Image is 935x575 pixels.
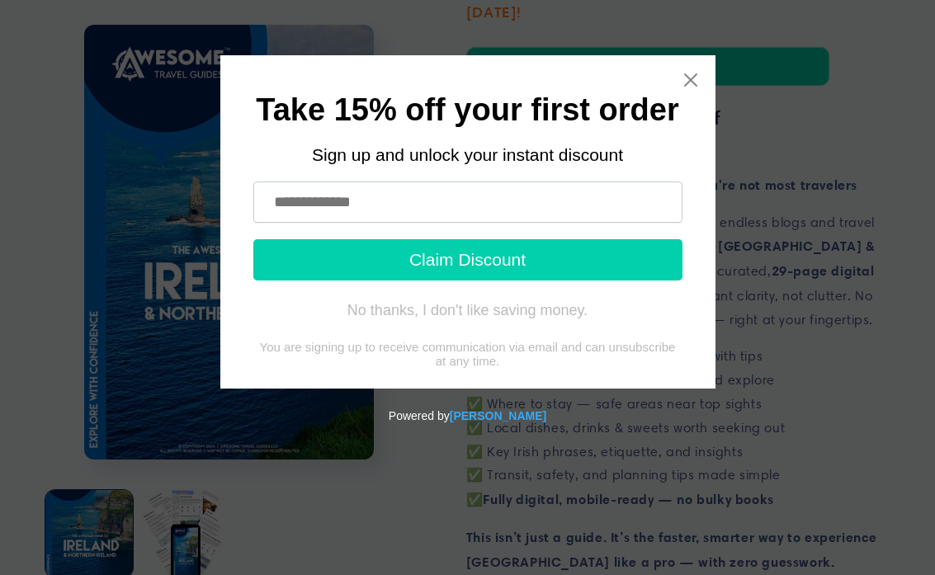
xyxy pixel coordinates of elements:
h1: Take 15% off your first order [253,97,682,124]
div: You are signing up to receive communication via email and can unsubscribe at any time. [253,340,682,368]
a: Powered by Tydal [450,409,546,422]
a: Close widget [682,72,699,88]
button: Claim Discount [253,239,682,280]
div: No thanks, I don't like saving money. [347,302,588,318]
div: Sign up and unlock your instant discount [253,145,682,165]
div: Powered by [7,389,928,443]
